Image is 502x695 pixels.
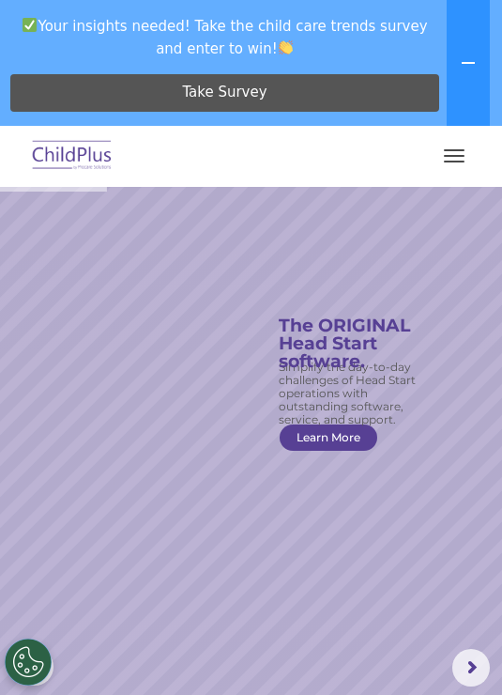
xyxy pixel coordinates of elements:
[28,134,116,178] img: ChildPlus by Procare Solutions
[280,425,377,451] a: Learn More
[23,18,37,32] img: ✅
[8,8,443,67] span: Your insights needed! Take the child care trends survey and enter to win!
[279,317,434,370] rs-layer: The ORIGINAL Head Start software.
[10,74,439,112] a: Take Survey
[5,639,52,686] button: Cookies Settings
[182,76,266,109] span: Take Survey
[279,361,425,426] rs-layer: Simplify the day-to-day challenges of Head Start operations with outstanding software, service, a...
[279,40,293,54] img: 👏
